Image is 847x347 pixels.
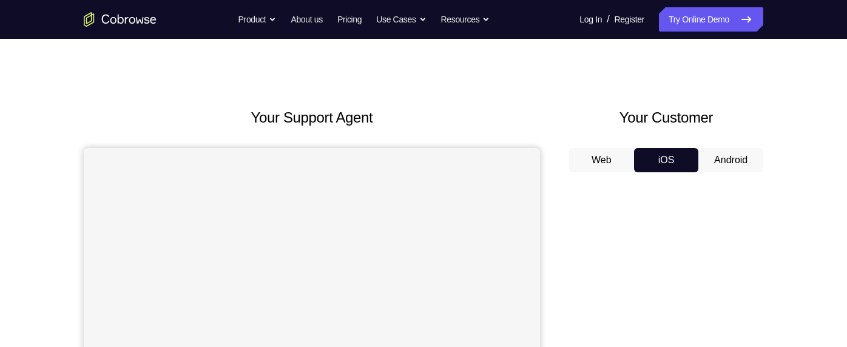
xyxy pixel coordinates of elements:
[376,7,426,32] button: Use Cases
[579,7,602,32] a: Log In
[569,107,763,129] h2: Your Customer
[659,7,763,32] a: Try Online Demo
[634,148,699,172] button: iOS
[698,148,763,172] button: Android
[569,148,634,172] button: Web
[84,12,157,27] a: Go to the home page
[607,12,609,27] span: /
[84,107,540,129] h2: Your Support Agent
[615,7,644,32] a: Register
[337,7,362,32] a: Pricing
[238,7,277,32] button: Product
[441,7,490,32] button: Resources
[291,7,322,32] a: About us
